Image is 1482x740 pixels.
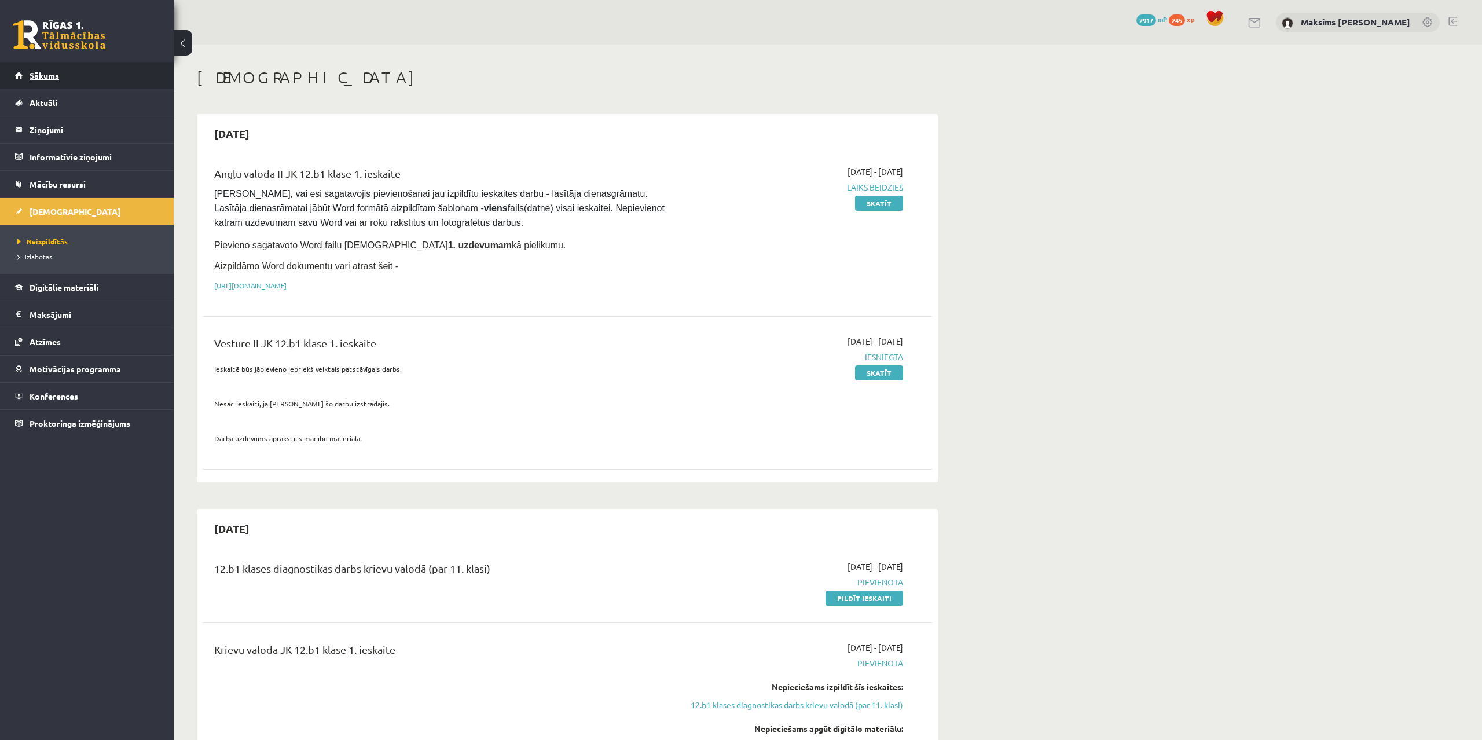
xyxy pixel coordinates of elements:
span: Pievieno sagatavoto Word failu [DEMOGRAPHIC_DATA] kā pielikumu. [214,240,566,250]
a: Skatīt [855,365,903,380]
span: [PERSON_NAME], vai esi sagatavojis pievienošanai jau izpildītu ieskaites darbu - lasītāja dienasg... [214,189,667,228]
span: xp [1187,14,1194,24]
a: Maksims [PERSON_NAME] [1301,16,1410,28]
span: [DATE] - [DATE] [848,166,903,178]
a: 245 xp [1169,14,1200,24]
img: Maksims Mihails Blizņuks [1282,17,1293,29]
div: Vēsture II JK 12.b1 klase 1. ieskaite [214,335,667,357]
span: Neizpildītās [17,237,68,246]
div: Angļu valoda II JK 12.b1 klase 1. ieskaite [214,166,667,187]
h2: [DATE] [203,515,261,542]
a: Skatīt [855,196,903,211]
span: Iesniegta [685,351,903,363]
span: Proktoringa izmēģinājums [30,418,130,428]
a: Ziņojumi [15,116,159,143]
legend: Maksājumi [30,301,159,328]
a: Aktuāli [15,89,159,116]
legend: Ziņojumi [30,116,159,143]
span: [DATE] - [DATE] [848,335,903,347]
div: 12.b1 klases diagnostikas darbs krievu valodā (par 11. klasi) [214,561,667,582]
legend: Informatīvie ziņojumi [30,144,159,170]
p: Darba uzdevums aprakstīts mācību materiālā. [214,433,667,444]
span: [DATE] - [DATE] [848,561,903,573]
span: Sākums [30,70,59,80]
span: Aizpildāmo Word dokumentu vari atrast šeit - [214,261,398,271]
a: [URL][DOMAIN_NAME] [214,281,287,290]
span: Pievienota [685,657,903,669]
span: Atzīmes [30,336,61,347]
strong: viens [484,203,508,213]
a: Izlabotās [17,251,162,262]
h2: [DATE] [203,120,261,147]
span: mP [1158,14,1167,24]
a: Digitālie materiāli [15,274,159,301]
a: Informatīvie ziņojumi [15,144,159,170]
a: Rīgas 1. Tālmācības vidusskola [13,20,105,49]
span: Motivācijas programma [30,364,121,374]
a: Motivācijas programma [15,356,159,382]
span: Konferences [30,391,78,401]
div: Krievu valoda JK 12.b1 klase 1. ieskaite [214,642,667,663]
a: Maksājumi [15,301,159,328]
a: Atzīmes [15,328,159,355]
div: Nepieciešams izpildīt šīs ieskaites: [685,681,903,693]
span: [DEMOGRAPHIC_DATA] [30,206,120,217]
span: [DATE] - [DATE] [848,642,903,654]
span: 2917 [1136,14,1156,26]
a: Sākums [15,62,159,89]
a: [DEMOGRAPHIC_DATA] [15,198,159,225]
a: Mācību resursi [15,171,159,197]
a: Proktoringa izmēģinājums [15,410,159,437]
strong: 1. uzdevumam [448,240,512,250]
p: Nesāc ieskaiti, ja [PERSON_NAME] šo darbu izstrādājis. [214,398,667,409]
p: Ieskaitē būs jāpievieno iepriekš veiktais patstāvīgais darbs. [214,364,667,374]
a: Neizpildītās [17,236,162,247]
span: 245 [1169,14,1185,26]
a: 2917 mP [1136,14,1167,24]
a: Pildīt ieskaiti [826,591,903,606]
span: Digitālie materiāli [30,282,98,292]
div: Nepieciešams apgūt digitālo materiālu: [685,723,903,735]
span: Laiks beidzies [685,181,903,193]
span: Izlabotās [17,252,52,261]
h1: [DEMOGRAPHIC_DATA] [197,68,938,87]
a: 12.b1 klases diagnostikas darbs krievu valodā (par 11. klasi) [685,699,903,711]
a: Konferences [15,383,159,409]
span: Aktuāli [30,97,57,108]
span: Pievienota [685,576,903,588]
span: Mācību resursi [30,179,86,189]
